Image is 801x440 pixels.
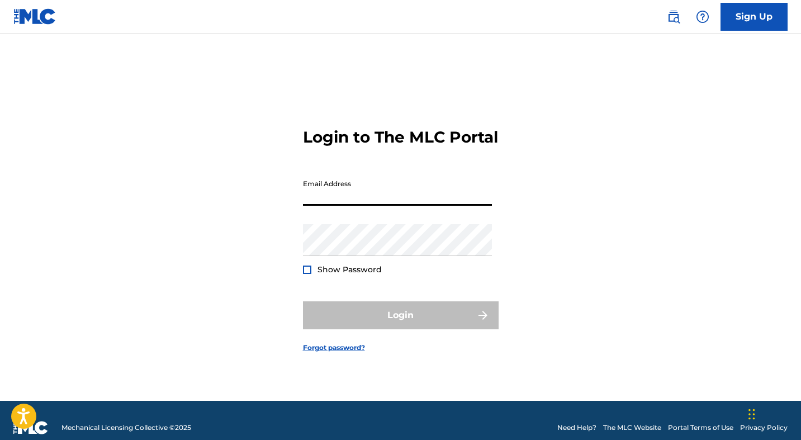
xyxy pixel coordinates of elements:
a: Need Help? [557,423,596,433]
a: Forgot password? [303,343,365,353]
span: Mechanical Licensing Collective © 2025 [61,423,191,433]
a: Privacy Policy [740,423,788,433]
iframe: Chat Widget [745,386,801,440]
a: The MLC Website [603,423,661,433]
a: Public Search [662,6,685,28]
span: Show Password [317,264,382,275]
div: Drag [748,398,755,431]
div: Help [691,6,714,28]
img: logo [13,421,48,434]
img: search [667,10,680,23]
img: MLC Logo [13,8,56,25]
a: Portal Terms of Use [668,423,733,433]
h3: Login to The MLC Portal [303,127,498,147]
a: Sign Up [721,3,788,31]
img: help [696,10,709,23]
